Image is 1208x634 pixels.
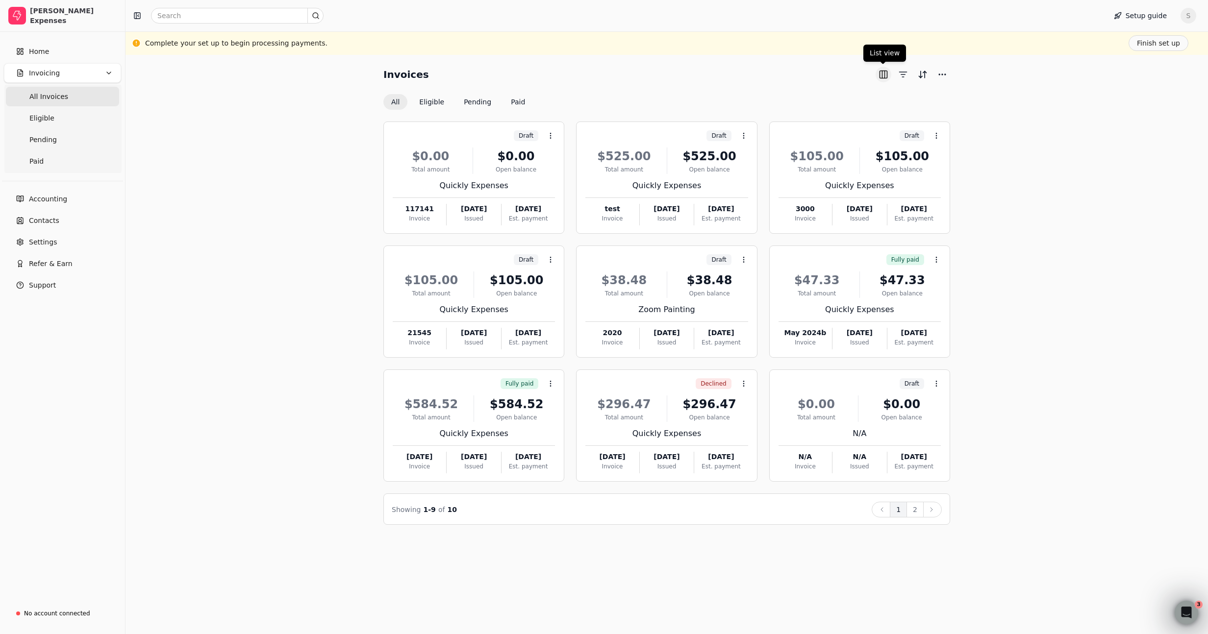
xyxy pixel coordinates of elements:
[585,271,662,289] div: $38.48
[6,87,119,106] a: All Invoices
[779,204,832,214] div: 3000
[585,428,748,439] div: Quickly Expenses
[393,328,446,338] div: 21545
[711,131,726,140] span: Draft
[447,462,501,471] div: Issued
[29,259,73,269] span: Refer & Earn
[505,379,533,388] span: Fully paid
[906,502,924,517] button: 2
[694,462,748,471] div: Est. payment
[447,204,501,214] div: [DATE]
[29,68,60,78] span: Invoicing
[585,289,662,298] div: Total amount
[29,92,68,102] span: All Invoices
[640,462,694,471] div: Issued
[694,338,748,347] div: Est. payment
[29,156,44,167] span: Paid
[393,165,469,174] div: Total amount
[4,42,121,61] a: Home
[393,147,469,165] div: $0.00
[887,338,941,347] div: Est. payment
[30,6,117,25] div: [PERSON_NAME] Expenses
[502,452,555,462] div: [DATE]
[447,338,501,347] div: Issued
[1181,8,1196,24] button: S
[832,204,886,214] div: [DATE]
[502,204,555,214] div: [DATE]
[585,328,639,338] div: 2020
[585,147,662,165] div: $525.00
[29,216,59,226] span: Contacts
[640,204,694,214] div: [DATE]
[779,214,832,223] div: Invoice
[779,147,856,165] div: $105.00
[393,413,470,422] div: Total amount
[477,147,555,165] div: $0.00
[502,338,555,347] div: Est. payment
[779,452,832,462] div: N/A
[393,289,470,298] div: Total amount
[502,214,555,223] div: Est. payment
[478,395,555,413] div: $584.52
[671,147,748,165] div: $525.00
[393,271,470,289] div: $105.00
[832,462,886,471] div: Issued
[887,204,941,214] div: [DATE]
[694,452,748,462] div: [DATE]
[502,328,555,338] div: [DATE]
[6,108,119,128] a: Eligible
[29,113,54,123] span: Eligible
[779,413,855,422] div: Total amount
[478,289,555,298] div: Open balance
[392,506,421,513] span: Showing
[887,452,941,462] div: [DATE]
[862,413,941,422] div: Open balance
[887,462,941,471] div: Est. payment
[383,94,407,110] button: All
[447,452,501,462] div: [DATE]
[4,232,121,252] a: Settings
[393,304,555,316] div: Quickly Expenses
[585,338,639,347] div: Invoice
[585,452,639,462] div: [DATE]
[905,379,919,388] span: Draft
[671,413,748,422] div: Open balance
[24,609,90,618] div: No account connected
[6,130,119,149] a: Pending
[151,8,324,24] input: Search
[478,413,555,422] div: Open balance
[393,428,555,439] div: Quickly Expenses
[711,255,726,264] span: Draft
[585,304,748,316] div: Zoom Painting
[393,395,470,413] div: $584.52
[694,328,748,338] div: [DATE]
[447,328,501,338] div: [DATE]
[478,271,555,289] div: $105.00
[832,214,886,223] div: Issued
[934,67,950,82] button: More
[779,271,856,289] div: $47.33
[4,254,121,273] button: Refer & Earn
[862,395,941,413] div: $0.00
[694,214,748,223] div: Est. payment
[779,328,832,338] div: May 2024b
[4,605,121,622] a: No account connected
[29,237,57,247] span: Settings
[383,67,429,82] h2: Invoices
[671,395,748,413] div: $296.47
[887,214,941,223] div: Est. payment
[887,328,941,338] div: [DATE]
[585,214,639,223] div: Invoice
[6,151,119,171] a: Paid
[393,338,446,347] div: Invoice
[832,452,886,462] div: N/A
[864,147,941,165] div: $105.00
[585,395,662,413] div: $296.47
[671,271,748,289] div: $38.48
[585,165,662,174] div: Total amount
[585,204,639,214] div: test
[477,165,555,174] div: Open balance
[448,506,457,513] span: 10
[640,338,694,347] div: Issued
